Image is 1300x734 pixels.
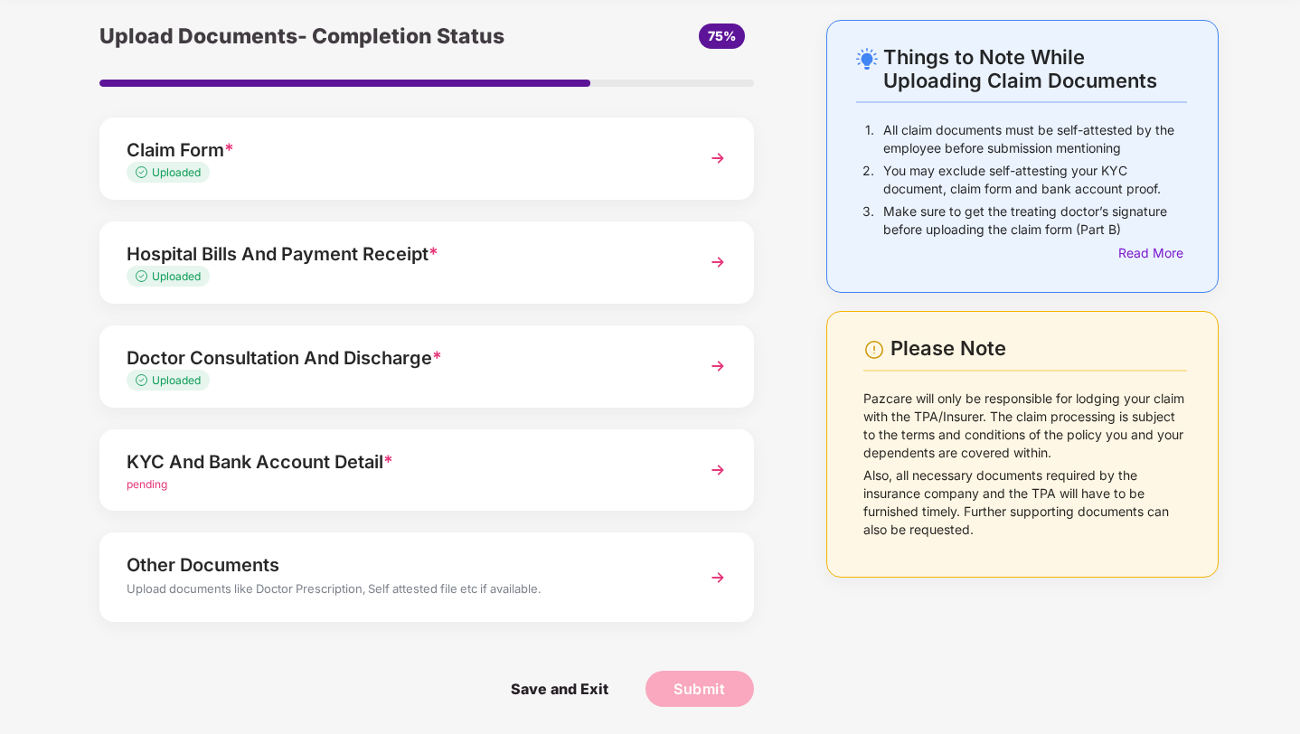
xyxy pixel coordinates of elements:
span: Save and Exit [493,671,626,707]
img: svg+xml;base64,PHN2ZyB4bWxucz0iaHR0cDovL3d3dy53My5vcmcvMjAwMC9zdmciIHdpZHRoPSIxMy4zMzMiIGhlaWdodD... [136,270,152,282]
p: Also, all necessary documents required by the insurance company and the TPA will have to be furni... [863,466,1187,539]
img: svg+xml;base64,PHN2ZyBpZD0iTmV4dCIgeG1sbnM9Imh0dHA6Ly93d3cudzMub3JnLzIwMDAvc3ZnIiB3aWR0aD0iMzYiIG... [702,454,734,486]
div: Read More [1118,243,1187,263]
p: Make sure to get the treating doctor’s signature before uploading the claim form (Part B) [883,202,1187,239]
div: Upload Documents- Completion Status [99,20,536,52]
div: KYC And Bank Account Detail [127,447,676,476]
p: Pazcare will only be responsible for lodging your claim with the TPA/Insurer. The claim processin... [863,390,1187,462]
img: svg+xml;base64,PHN2ZyBpZD0iTmV4dCIgeG1sbnM9Imh0dHA6Ly93d3cudzMub3JnLzIwMDAvc3ZnIiB3aWR0aD0iMzYiIG... [702,246,734,278]
img: svg+xml;base64,PHN2ZyB4bWxucz0iaHR0cDovL3d3dy53My5vcmcvMjAwMC9zdmciIHdpZHRoPSIxMy4zMzMiIGhlaWdodD... [136,374,152,386]
div: Other Documents [127,550,676,579]
img: svg+xml;base64,PHN2ZyBpZD0iTmV4dCIgeG1sbnM9Imh0dHA6Ly93d3cudzMub3JnLzIwMDAvc3ZnIiB3aWR0aD0iMzYiIG... [702,350,734,382]
div: Hospital Bills And Payment Receipt [127,240,676,268]
img: svg+xml;base64,PHN2ZyBpZD0iTmV4dCIgeG1sbnM9Imh0dHA6Ly93d3cudzMub3JnLzIwMDAvc3ZnIiB3aWR0aD0iMzYiIG... [702,142,734,174]
p: 3. [862,202,874,239]
p: 2. [862,162,874,198]
p: 1. [865,121,874,157]
p: You may exclude self-attesting your KYC document, claim form and bank account proof. [883,162,1187,198]
span: Uploaded [152,269,201,283]
img: svg+xml;base64,PHN2ZyBpZD0iV2FybmluZ18tXzI0eDI0IiBkYXRhLW5hbWU9Ildhcm5pbmcgLSAyNHgyNCIgeG1sbnM9Im... [863,339,885,361]
span: pending [127,477,167,491]
div: Things to Note While Uploading Claim Documents [883,45,1187,92]
div: Please Note [890,336,1187,361]
img: svg+xml;base64,PHN2ZyB4bWxucz0iaHR0cDovL3d3dy53My5vcmcvMjAwMC9zdmciIHdpZHRoPSIxMy4zMzMiIGhlaWdodD... [136,166,152,178]
img: svg+xml;base64,PHN2ZyB4bWxucz0iaHR0cDovL3d3dy53My5vcmcvMjAwMC9zdmciIHdpZHRoPSIyNC4wOTMiIGhlaWdodD... [856,48,878,70]
div: Upload documents like Doctor Prescription, Self attested file etc if available. [127,579,676,603]
img: svg+xml;base64,PHN2ZyBpZD0iTmV4dCIgeG1sbnM9Imh0dHA6Ly93d3cudzMub3JnLzIwMDAvc3ZnIiB3aWR0aD0iMzYiIG... [702,561,734,594]
span: Uploaded [152,373,201,387]
p: All claim documents must be self-attested by the employee before submission mentioning [883,121,1187,157]
div: Doctor Consultation And Discharge [127,343,676,372]
span: 75% [708,28,736,43]
span: Uploaded [152,165,201,179]
div: Claim Form [127,136,676,165]
button: Submit [645,671,754,707]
